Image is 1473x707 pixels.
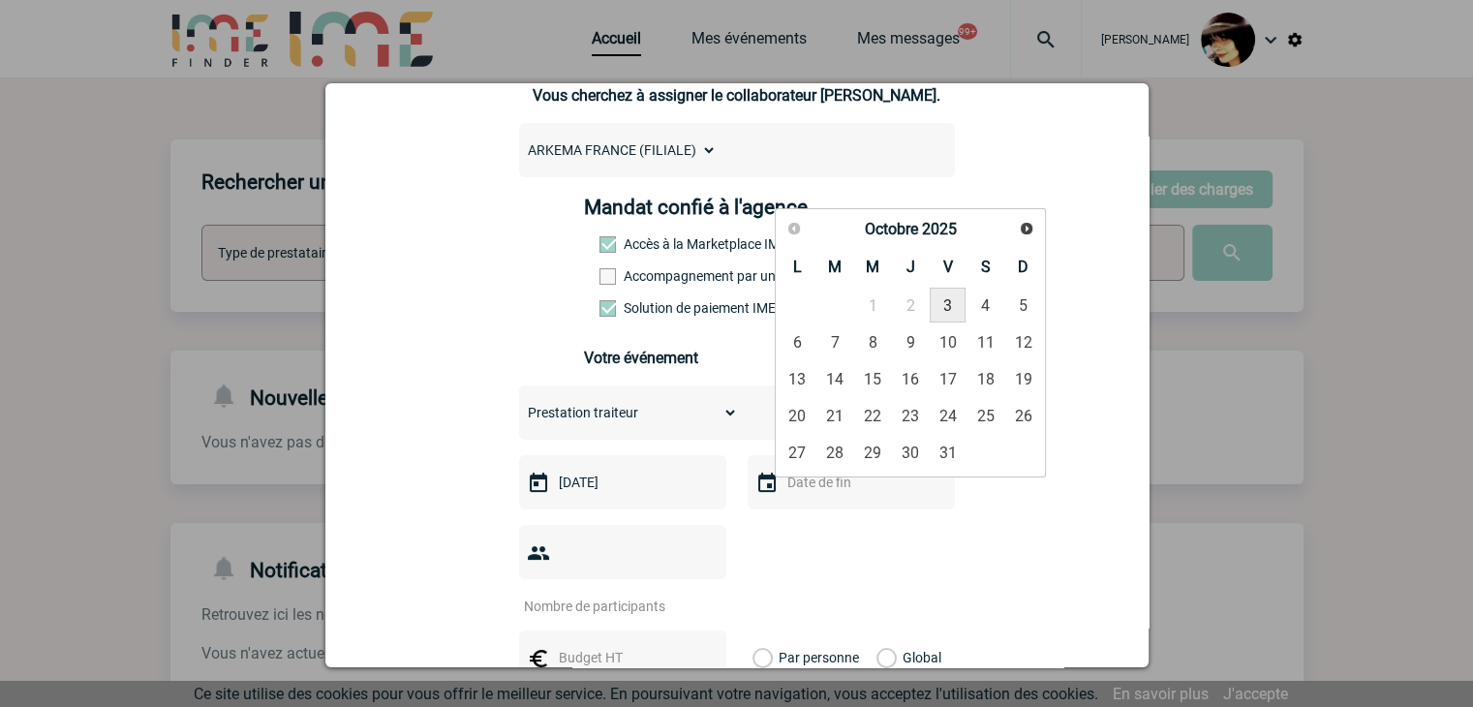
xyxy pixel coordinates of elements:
a: 6 [780,324,815,359]
a: 11 [967,324,1003,359]
a: 19 [1005,361,1041,396]
a: 17 [930,361,966,396]
a: 10 [930,324,966,359]
p: Vous cherchez à assigner le collaborateur [PERSON_NAME]. [519,86,955,105]
a: 9 [892,324,928,359]
label: Accès à la Marketplace IME [599,236,685,252]
a: 28 [817,435,853,470]
a: 21 [817,398,853,433]
a: 5 [1005,288,1041,323]
input: Nombre de participants [519,594,701,619]
span: Suivant [1019,221,1034,236]
input: Budget HT [554,645,688,670]
span: Mercredi [866,258,879,276]
input: Date de fin [783,470,916,495]
a: 30 [892,435,928,470]
a: 26 [1005,398,1041,433]
a: 23 [892,398,928,433]
a: 20 [780,398,815,433]
a: Suivant [1012,215,1040,243]
label: Par personne [752,630,774,685]
label: Global [876,630,889,685]
a: 25 [967,398,1003,433]
span: 2025 [921,220,956,238]
input: Date de début [554,470,688,495]
a: 24 [930,398,966,433]
span: Lundi [793,258,802,276]
span: Mardi [828,258,842,276]
span: Octobre [864,220,917,238]
label: Conformité aux process achat client, Prise en charge de la facturation, Mutualisation de plusieur... [599,300,685,316]
span: Jeudi [905,258,914,276]
a: 13 [780,361,815,396]
a: 12 [1005,324,1041,359]
a: 16 [892,361,928,396]
span: Vendredi [943,258,953,276]
h3: Votre événement [584,349,889,367]
a: 29 [855,435,891,470]
a: 14 [817,361,853,396]
a: 22 [855,398,891,433]
a: 4 [967,288,1003,323]
a: 7 [817,324,853,359]
a: 8 [855,324,891,359]
h4: Mandat confié à l'agence [584,196,808,219]
a: 31 [930,435,966,470]
label: Prestation payante [599,268,685,284]
span: Samedi [981,258,991,276]
a: 18 [967,361,1003,396]
a: 3 [930,288,966,323]
a: 27 [780,435,815,470]
a: 15 [855,361,891,396]
span: Dimanche [1018,258,1028,276]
